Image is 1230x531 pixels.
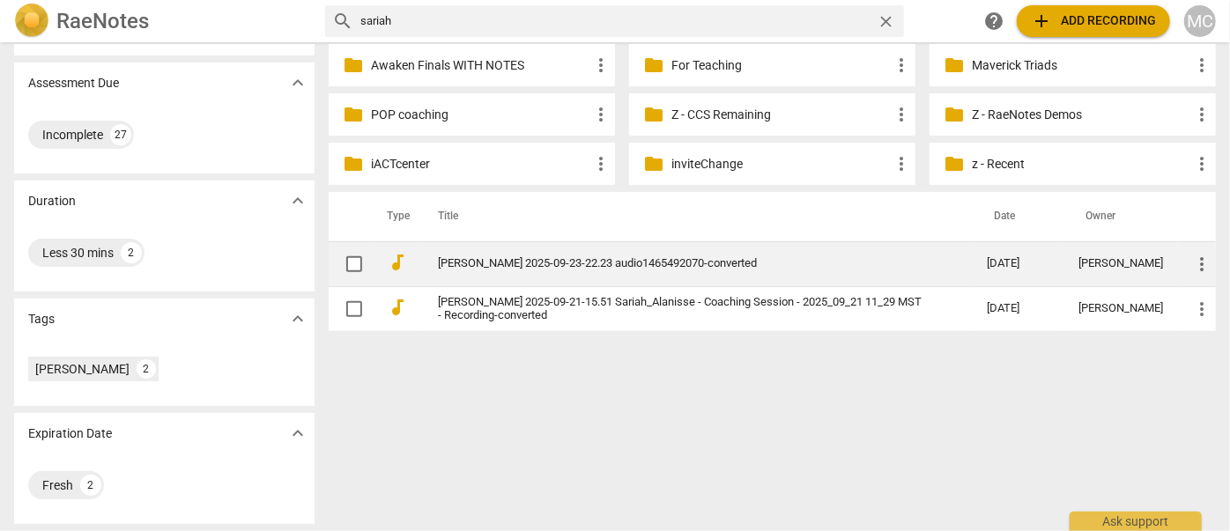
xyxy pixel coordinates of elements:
[343,104,364,125] span: folder
[983,11,1004,32] span: help
[285,70,311,96] button: Show more
[973,192,1064,241] th: Date
[1070,512,1202,531] div: Ask support
[332,11,353,32] span: search
[643,153,664,174] span: folder
[944,153,965,174] span: folder
[1191,104,1212,125] span: more_vert
[42,476,73,494] div: Fresh
[972,56,1191,75] p: Maverick Triads
[643,55,664,76] span: folder
[387,297,408,318] span: audiotrack
[643,104,664,125] span: folder
[438,257,923,270] a: [PERSON_NAME] 2025-09-23-22.23 audio1465492070-converted
[343,55,364,76] span: folder
[285,306,311,332] button: Show more
[1017,5,1170,37] button: Upload
[1031,11,1052,32] span: add
[417,192,973,241] th: Title
[80,475,101,496] div: 2
[671,106,891,124] p: Z - CCS Remaining
[287,72,308,93] span: expand_more
[371,56,590,75] p: Awaken Finals WITH NOTES
[56,9,149,33] h2: RaeNotes
[1191,55,1212,76] span: more_vert
[1078,257,1163,270] div: [PERSON_NAME]
[973,286,1064,331] td: [DATE]
[891,104,912,125] span: more_vert
[387,252,408,273] span: audiotrack
[360,7,870,35] input: Search
[14,4,49,39] img: Logo
[285,188,311,214] button: Show more
[1031,11,1156,32] span: Add recording
[1184,5,1216,37] button: MC
[671,56,891,75] p: For Teaching
[590,104,611,125] span: more_vert
[28,74,119,92] p: Assessment Due
[287,190,308,211] span: expand_more
[972,155,1191,173] p: z - Recent
[1064,192,1177,241] th: Owner
[287,423,308,444] span: expand_more
[14,4,311,39] a: LogoRaeNotes
[371,106,590,124] p: POP coaching
[972,106,1191,124] p: Z - RaeNotes Demos
[110,124,131,145] div: 27
[1191,153,1212,174] span: more_vert
[343,153,364,174] span: folder
[121,242,142,263] div: 2
[1191,299,1212,320] span: more_vert
[590,55,611,76] span: more_vert
[438,296,923,322] a: [PERSON_NAME] 2025-09-21-15.51 Sariah_Alanisse - Coaching Session - 2025_09_21 11_29 MST - Record...
[287,308,308,329] span: expand_more
[28,424,112,443] p: Expiration Date
[973,241,1064,286] td: [DATE]
[1191,254,1212,275] span: more_vert
[891,55,912,76] span: more_vert
[285,420,311,446] button: Show more
[877,12,895,31] span: close
[944,55,965,76] span: folder
[35,360,130,378] div: [PERSON_NAME]
[28,310,55,328] p: Tags
[373,192,417,241] th: Type
[137,359,156,379] div: 2
[28,192,76,210] p: Duration
[42,244,114,262] div: Less 30 mins
[42,126,103,144] div: Incomplete
[671,155,891,173] p: inviteChange
[590,153,611,174] span: more_vert
[371,155,590,173] p: iACTcenter
[891,153,912,174] span: more_vert
[1078,302,1163,315] div: [PERSON_NAME]
[944,104,965,125] span: folder
[978,5,1010,37] a: Help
